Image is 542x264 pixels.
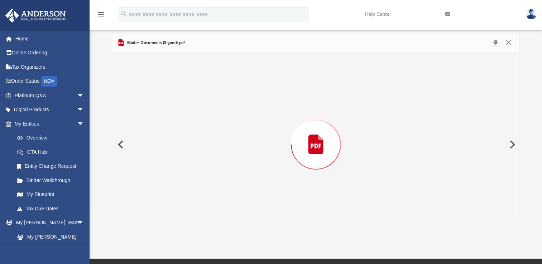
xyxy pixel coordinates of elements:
a: Tax Organizers [5,60,95,74]
a: CTA Hub [10,145,95,159]
div: Preview [112,34,519,237]
a: Binder Walkthrough [10,173,95,187]
button: Previous File [112,135,128,155]
span: arrow_drop_down [77,117,91,131]
a: My [PERSON_NAME] Team [10,230,88,253]
a: Overview [10,131,95,145]
a: My Entitiesarrow_drop_down [5,117,95,131]
a: My [PERSON_NAME] Teamarrow_drop_down [5,216,91,230]
div: NEW [41,76,57,87]
a: Digital Productsarrow_drop_down [5,103,95,117]
a: Online Ordering [5,46,95,60]
button: Next File [504,135,519,155]
span: arrow_drop_down [77,88,91,103]
a: Tax Due Dates [10,201,95,216]
a: menu [97,14,105,19]
a: My Blueprint [10,187,91,202]
a: Entity Change Request [10,159,95,173]
i: search [120,10,128,18]
button: Download [489,38,502,48]
span: arrow_drop_down [77,216,91,230]
img: User Pic [526,9,537,19]
i: menu [97,10,105,19]
button: Close [502,38,514,48]
a: Order StatusNEW [5,74,95,89]
img: Anderson Advisors Platinum Portal [3,9,68,23]
span: Binder Documents (Signed).pdf [125,40,185,46]
span: arrow_drop_down [77,103,91,117]
a: Home [5,31,95,46]
a: Platinum Q&Aarrow_drop_down [5,88,95,103]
